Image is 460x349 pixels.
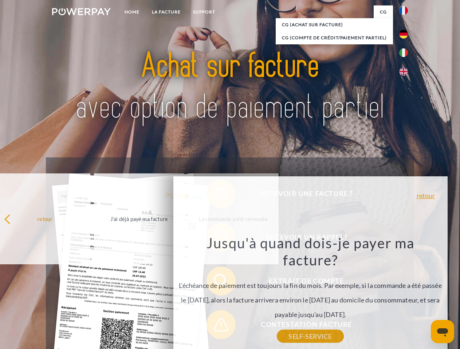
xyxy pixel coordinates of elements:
[177,234,443,336] div: L'échéance de paiement est toujours la fin du mois. Par exemple, si la commande a été passée le [...
[118,5,146,19] a: Home
[187,5,221,19] a: Support
[276,31,393,44] a: CG (Compte de crédit/paiement partiel)
[277,330,343,343] a: SELF-SERVICE
[431,320,454,343] iframe: Bouton de lancement de la fenêtre de messagerie
[399,67,408,76] img: en
[417,192,435,199] a: retour
[52,8,111,15] img: logo-powerpay-white.svg
[374,5,393,19] a: CG
[4,214,86,224] div: retour
[177,234,443,269] h3: Jusqu'à quand dois-je payer ma facture?
[399,48,408,57] img: it
[276,18,393,31] a: CG (achat sur facture)
[70,35,390,139] img: title-powerpay_fr.svg
[399,6,408,15] img: fr
[98,214,180,224] div: J'ai déjà payé ma facture
[399,30,408,39] img: de
[146,5,187,19] a: LA FACTURE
